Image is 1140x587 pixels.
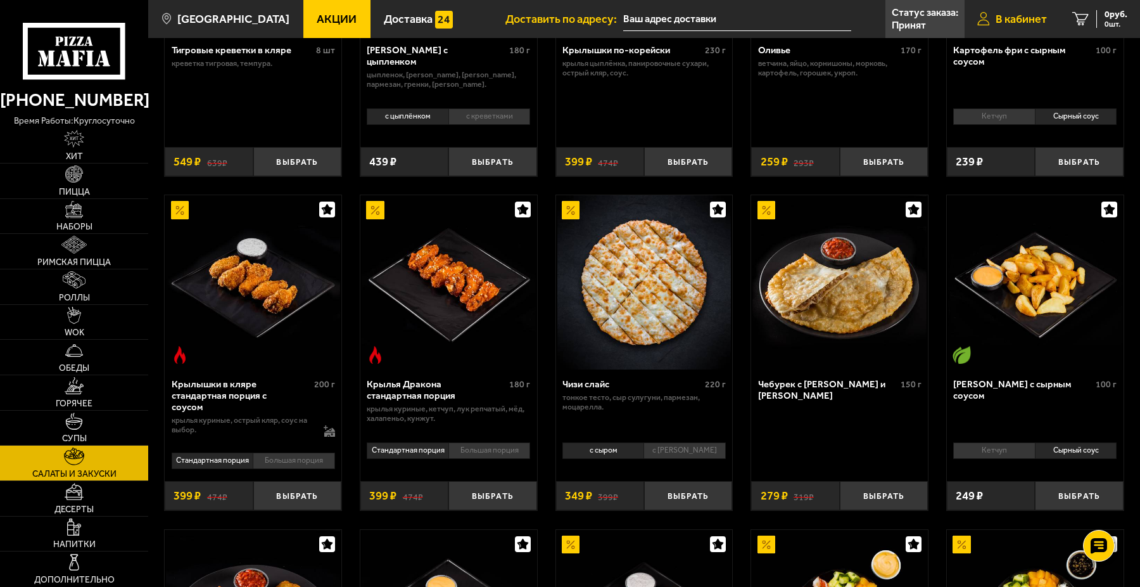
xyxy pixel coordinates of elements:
span: Роллы [59,293,90,302]
li: с цыплёнком [367,108,448,126]
img: Акционный [562,536,579,553]
span: Десерты [54,505,94,514]
li: Большая порция [448,442,530,460]
span: Наборы [56,223,92,231]
img: Крылья Дракона стандартная порция [362,195,536,370]
p: Принят [892,20,926,30]
button: Выбрать [644,147,732,176]
span: WOK [65,328,84,337]
div: Крылышки по-корейски [562,44,702,56]
div: Тигровые креветки в кляре [172,44,313,56]
span: В кабинет [996,13,1047,25]
p: тонкое тесто, сыр сулугуни, пармезан, моцарелла. [562,393,726,412]
img: Острое блюдо [171,346,189,364]
p: крылья куриные, острый кляр, соус на выбор. [172,416,312,435]
span: 180 г [509,45,530,56]
span: Супы [62,434,87,443]
span: 200 г [314,379,335,390]
span: 399 ₽ [565,156,592,168]
button: Выбрать [1035,481,1123,510]
img: Вегетарианское блюдо [953,346,970,364]
span: Доставить по адресу: [505,13,623,25]
s: 319 ₽ [794,490,814,502]
div: Крылышки в кляре стандартная порция c соусом [172,378,311,413]
img: Крылышки в кляре стандартная порция c соусом [166,195,340,370]
img: Чебурек с мясом и соусом аррива [752,195,927,370]
a: АкционныйОстрое блюдоКрылья Дракона стандартная порция [360,195,537,370]
button: Выбрать [448,481,536,510]
span: 259 ₽ [761,156,788,168]
s: 639 ₽ [207,156,227,168]
s: 293 ₽ [794,156,814,168]
span: Пицца [59,188,90,197]
span: 170 г [901,45,921,56]
img: Акционный [757,201,775,219]
li: Кетчуп [953,108,1034,126]
span: Доставка [384,13,433,25]
button: Выбрать [253,147,341,176]
img: Акционный [757,536,775,553]
li: Кетчуп [953,442,1034,460]
li: с креветками [448,108,530,126]
s: 474 ₽ [403,490,423,502]
a: Вегетарианское блюдоКартофель айдахо с сырным соусом [947,195,1124,370]
span: Напитки [53,540,96,549]
span: 349 ₽ [565,490,592,502]
div: Крылья Дракона стандартная порция [367,378,506,401]
span: Обеды [59,364,89,373]
img: 15daf4d41897b9f0e9f617042186c801.svg [435,11,453,29]
s: 474 ₽ [207,490,227,502]
li: Сырный соус [1035,108,1117,126]
div: [PERSON_NAME] с цыпленком [367,44,506,67]
button: Выбрать [448,147,536,176]
p: крылья куриные, кетчуп, лук репчатый, мёд, халапеньо, кунжут. [367,404,530,423]
div: 0 [360,104,537,138]
span: 100 г [1096,45,1117,56]
span: улица Стахановцев, 17 [623,8,851,31]
button: Выбрать [840,147,928,176]
span: 150 г [901,379,921,390]
button: Выбрать [644,481,732,510]
img: Акционный [562,201,579,219]
li: Стандартная порция [367,442,448,460]
a: АкционныйЧизи слайс [556,195,733,370]
span: [GEOGRAPHIC_DATA] [177,13,289,25]
img: Акционный [171,201,189,219]
span: 399 ₽ [174,490,201,502]
div: 0 [947,104,1124,138]
span: 549 ₽ [174,156,201,168]
span: Римская пицца [37,258,111,267]
div: Картофель фри с сырным соусом [953,44,1092,67]
div: Чизи слайс [562,378,702,390]
li: Большая порция [253,453,334,470]
span: Дополнительно [34,576,115,584]
span: 0 шт. [1105,20,1127,28]
p: креветка тигровая, темпура. [172,59,335,68]
div: Оливье [758,44,897,56]
img: Острое блюдо [366,346,384,364]
span: 220 г [705,379,726,390]
img: Акционный [366,201,384,219]
div: [PERSON_NAME] с сырным соусом [953,378,1092,401]
button: Выбрать [253,481,341,510]
img: Чизи слайс [557,195,731,370]
li: с [PERSON_NAME] [643,442,725,460]
span: 279 ₽ [761,490,788,502]
li: Стандартная порция [172,453,253,470]
button: Выбрать [840,481,928,510]
span: 239 ₽ [956,156,983,168]
span: 180 г [509,379,530,390]
li: Сырный соус [1035,442,1117,460]
s: 474 ₽ [598,156,618,168]
a: АкционныйЧебурек с мясом и соусом аррива [751,195,928,370]
span: 230 г [705,45,726,56]
span: Акции [317,13,357,25]
div: Чебурек с [PERSON_NAME] и [PERSON_NAME] [758,378,897,401]
img: Акционный [953,536,970,553]
p: Статус заказа: [892,8,958,18]
div: 0 [360,438,537,472]
img: Картофель айдахо с сырным соусом [948,195,1122,370]
span: 8 шт [316,45,335,56]
s: 399 ₽ [598,490,618,502]
button: Выбрать [1035,147,1123,176]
